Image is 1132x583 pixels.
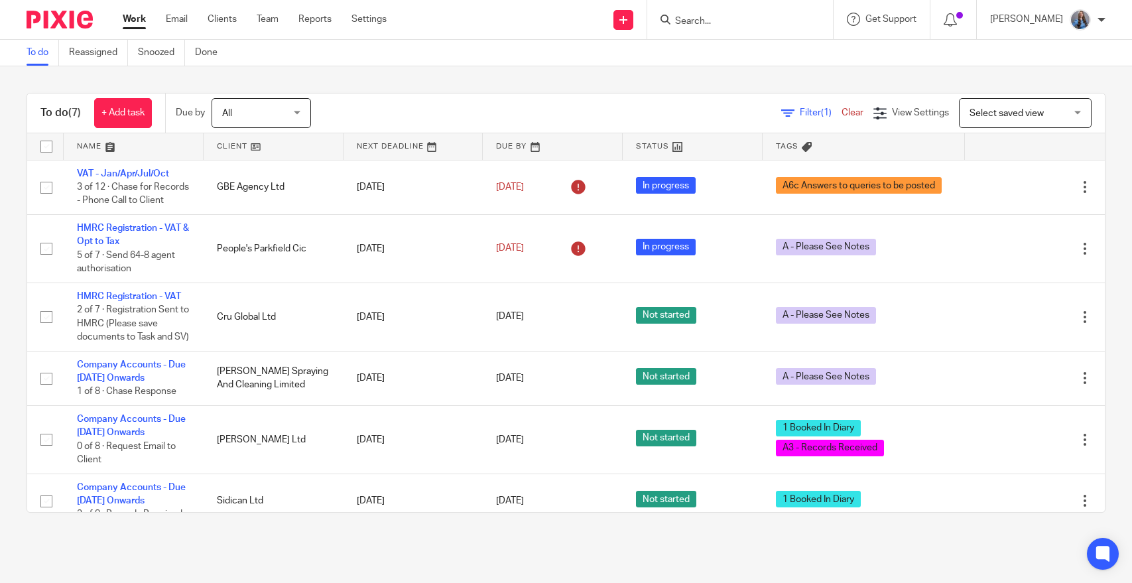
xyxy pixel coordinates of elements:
span: [DATE] [496,435,524,444]
td: GBE Agency Ltd [204,160,344,214]
span: (7) [68,107,81,118]
td: Sidican Ltd [204,474,344,528]
span: Filter [800,108,842,117]
span: In progress [636,177,696,194]
span: 2 of 8 · Records Received [77,510,182,519]
span: [DATE] [496,182,524,192]
a: + Add task [94,98,152,128]
span: A - Please See Notes [776,307,876,324]
span: A - Please See Notes [776,239,876,255]
td: [DATE] [344,160,483,214]
td: [DATE] [344,214,483,283]
a: Clear [842,108,863,117]
td: [PERSON_NAME] Spraying And Cleaning Limited [204,351,344,405]
td: [DATE] [344,406,483,474]
a: Done [195,40,227,66]
span: A - Please See Notes [776,368,876,385]
span: 1 of 8 · Chase Response [77,387,176,397]
a: Reassigned [69,40,128,66]
span: Not started [636,430,696,446]
span: 2 of 7 · Registration Sent to HMRC (Please save documents to Task and SV) [77,305,189,342]
a: Clients [208,13,237,26]
a: Company Accounts - Due [DATE] Onwards [77,360,186,383]
span: Select saved view [970,109,1044,118]
span: A6c Answers to queries to be posted [776,177,942,194]
img: Amanda-scaled.jpg [1070,9,1091,31]
span: Not started [636,491,696,507]
h1: To do [40,106,81,120]
span: A3 - Records Received [776,440,884,456]
span: 0 of 8 · Request Email to Client [77,442,176,465]
input: Search [674,16,793,28]
span: Get Support [865,15,916,24]
td: [DATE] [344,351,483,405]
a: Company Accounts - Due [DATE] Onwards [77,483,186,505]
td: [DATE] [344,283,483,351]
td: [DATE] [344,474,483,528]
a: Company Accounts - Due [DATE] Onwards [77,415,186,437]
span: [DATE] [496,373,524,383]
span: Not started [636,307,696,324]
a: VAT - Jan/Apr/Jul/Oct [77,169,169,178]
span: All [222,109,232,118]
a: Snoozed [138,40,185,66]
td: People's Parkfield Cic [204,214,344,283]
a: To do [27,40,59,66]
span: [DATE] [496,496,524,505]
a: Reports [298,13,332,26]
span: [DATE] [496,244,524,253]
td: Cru Global Ltd [204,283,344,351]
p: Due by [176,106,205,119]
span: 3 of 12 · Chase for Records - Phone Call to Client [77,182,189,206]
span: In progress [636,239,696,255]
span: 5 of 7 · Send 64-8 agent authorisation [77,251,175,274]
img: Pixie [27,11,93,29]
a: HMRC Registration - VAT & Opt to Tax [77,224,189,246]
p: [PERSON_NAME] [990,13,1063,26]
span: View Settings [892,108,949,117]
span: (1) [821,108,832,117]
span: Tags [776,143,798,150]
a: Email [166,13,188,26]
a: HMRC Registration - VAT [77,292,181,301]
span: [DATE] [496,312,524,322]
span: 1 Booked In Diary [776,491,861,507]
span: 1 Booked In Diary [776,420,861,436]
td: [PERSON_NAME] Ltd [204,406,344,474]
a: Settings [351,13,387,26]
a: Team [257,13,279,26]
span: Not started [636,368,696,385]
a: Work [123,13,146,26]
